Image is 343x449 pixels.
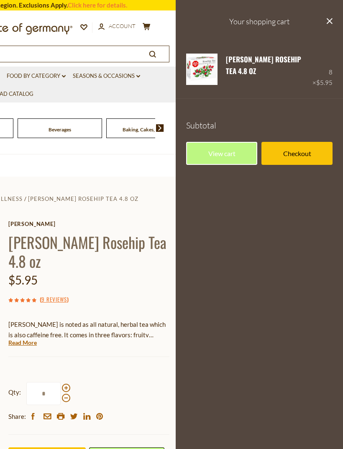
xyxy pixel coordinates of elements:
a: Baking, Cakes, Desserts [123,126,175,133]
span: $5.95 [8,273,38,287]
a: Onno Behrends Rosehip Tea 4.8 oz [186,54,218,88]
a: Beverages [49,126,71,133]
strong: Qty: [8,387,21,398]
div: 8 × [312,54,333,88]
h1: [PERSON_NAME] Rosehip Tea 4.8 oz [8,233,169,270]
span: Account [109,23,136,29]
a: [PERSON_NAME] Rosehip Tea 4.8 oz [28,195,138,202]
a: [PERSON_NAME] [8,221,169,227]
a: 9 Reviews [41,295,67,304]
span: $5.95 [316,79,333,86]
p: [PERSON_NAME] is noted as all natural, herbal tea which is also caffeine free. It comes in three ... [8,319,169,340]
a: Seasons & Occasions [73,72,140,81]
a: Checkout [261,142,333,165]
a: Food By Category [7,72,66,81]
img: next arrow [156,124,164,132]
img: Onno Behrends Rosehip Tea 4.8 oz [186,54,218,85]
input: Qty: [26,382,61,405]
a: View cart [186,142,257,165]
a: Click here for details. [68,1,127,9]
span: Subtotal [186,120,216,131]
span: ( ) [40,295,69,303]
a: [PERSON_NAME] Rosehip Tea 4.8 oz [226,54,301,76]
a: Account [98,22,136,31]
a: Read More [8,339,37,347]
span: Share: [8,411,26,422]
